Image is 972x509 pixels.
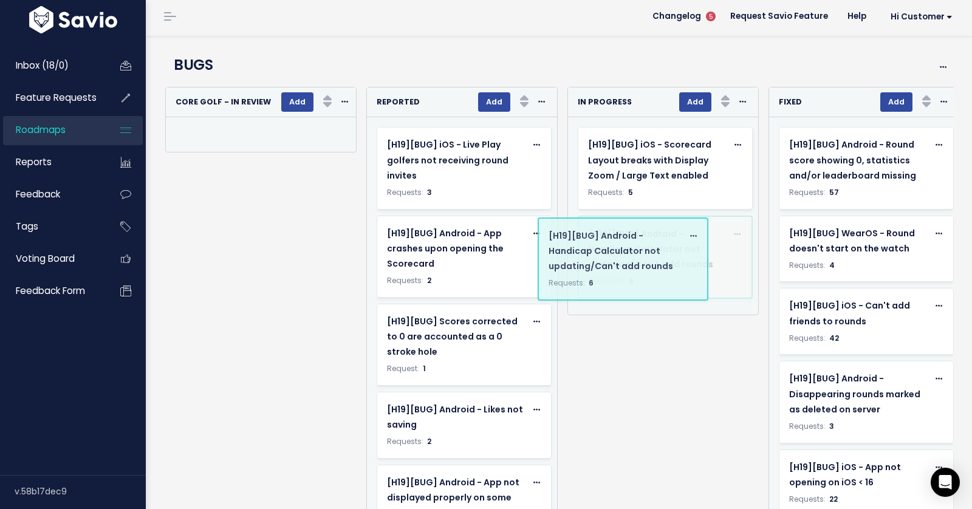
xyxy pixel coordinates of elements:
[387,315,518,358] span: [H19][BUG] Scores corrected to 0 are accounted as a 0 stroke hole
[549,278,585,288] span: Requests:
[16,59,69,72] span: Inbox (18/0)
[387,436,423,446] span: Requests:
[3,84,101,112] a: Feature Requests
[387,138,508,181] span: [H19][BUG] iOS - Live Play golfers not receiving round invites
[789,227,915,254] span: [H19][BUG] WearOS - Round doesn't start on the watch
[891,12,953,21] span: Hi Customer
[931,468,960,497] div: Open Intercom Messenger
[3,116,101,144] a: Roadmaps
[829,494,838,504] span: 22
[789,333,826,343] span: Requests:
[588,138,711,181] span: [H19][BUG] iOS - Scorecard Layout breaks with Display Zoom / Large Text enabled
[779,97,802,107] strong: FIXED
[789,372,920,415] span: [H19][BUG] Android - Disappearing rounds marked as deleted on server
[377,97,420,107] strong: REPORTED
[578,97,632,107] strong: IN PROGRESS
[789,371,928,417] a: [H19][BUG] Android - Disappearing rounds marked as deleted on server
[478,92,510,112] button: Add
[387,402,526,432] a: [H19][BUG] Android - Likes not saving
[789,494,826,504] span: Requests:
[387,187,423,197] span: Requests:
[16,91,97,104] span: Feature Requests
[16,252,75,265] span: Voting Board
[427,275,431,285] span: 2
[589,278,594,288] span: 6
[829,333,839,343] span: 42
[652,12,701,21] span: Changelog
[789,138,916,181] span: [H19][BUG] Android - Round score showing 0, statistics and/or leaderboard missing
[176,97,271,107] strong: CORE Golf - in review
[829,421,834,431] span: 3
[789,137,928,183] a: [H19][BUG] Android - Round score showing 0, statistics and/or leaderboard missing
[16,155,52,168] span: Reports
[838,7,876,26] a: Help
[789,421,826,431] span: Requests:
[3,245,101,273] a: Voting Board
[16,284,85,297] span: Feedback form
[3,213,101,241] a: Tags
[387,137,526,183] a: [H19][BUG] iOS - Live Play golfers not receiving round invites
[549,228,683,275] a: [H19][BUG] Android - Handicap Calculator not updating/Can't add rounds
[789,187,826,197] span: Requests:
[706,12,716,21] span: 5
[16,220,38,233] span: Tags
[829,260,835,270] span: 4
[174,54,888,76] h4: BUGS
[387,314,526,360] a: [H19][BUG] Scores corrected to 0 are accounted as a 0 stroke hole
[3,148,101,176] a: Reports
[789,226,928,256] a: [H19][BUG] WearOS - Round doesn't start on the watch
[26,6,120,33] img: logo-white.9d6f32f41409.svg
[16,123,66,136] span: Roadmaps
[3,180,101,208] a: Feedback
[387,403,523,431] span: [H19][BUG] Android - Likes not saving
[789,460,928,490] a: [H19][BUG] iOS - App not opening on iOS < 16
[387,227,504,270] span: [H19][BUG] Android - App crashes upon opening the Scorecard
[387,363,419,374] span: Request:
[588,137,727,183] a: [H19][BUG] iOS - Scorecard Layout breaks with Display Zoom / Large Text enabled
[789,299,910,327] span: [H19][BUG] iOS - Can't add friends to rounds
[281,92,313,112] button: Add
[720,7,838,26] a: Request Savio Feature
[549,230,673,272] span: [H19][BUG] Android - Handicap Calculator not updating/Can't add rounds
[789,461,901,488] span: [H19][BUG] iOS - App not opening on iOS < 16
[427,187,432,197] span: 3
[427,436,431,446] span: 2
[588,187,625,197] span: Requests:
[876,7,962,26] a: Hi Customer
[387,275,423,285] span: Requests:
[3,52,101,80] a: Inbox (18/0)
[3,277,101,305] a: Feedback form
[16,188,60,200] span: Feedback
[387,226,526,272] a: [H19][BUG] Android - App crashes upon opening the Scorecard
[679,92,711,112] button: Add
[829,187,839,197] span: 57
[880,92,912,112] button: Add
[15,476,146,507] div: v.58b17dec9
[789,260,826,270] span: Requests:
[423,363,426,374] span: 1
[628,187,633,197] span: 5
[789,298,928,329] a: [H19][BUG] iOS - Can't add friends to rounds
